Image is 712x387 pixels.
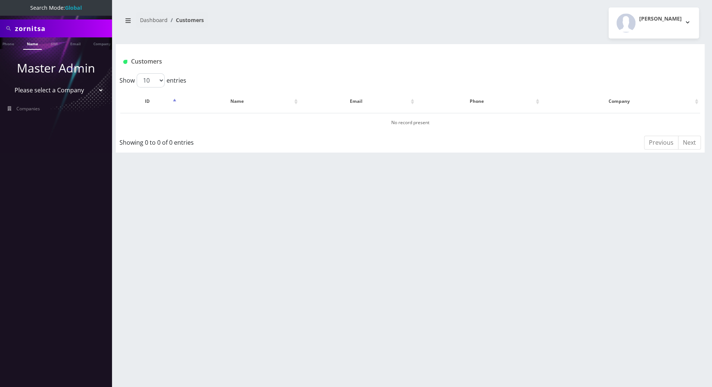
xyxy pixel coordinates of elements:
[121,12,405,34] nav: breadcrumb
[119,135,356,147] div: Showing 0 to 0 of 0 entries
[542,90,700,112] th: Company: activate to sort column ascending
[644,136,678,150] a: Previous
[639,16,682,22] h2: [PERSON_NAME]
[120,90,178,112] th: ID: activate to sort column descending
[609,7,699,39] button: [PERSON_NAME]
[47,37,61,49] a: SIM
[90,37,115,49] a: Company
[168,16,204,24] li: Customers
[140,16,168,24] a: Dashboard
[179,90,299,112] th: Name: activate to sort column ascending
[66,37,84,49] a: Email
[65,4,82,11] strong: Global
[678,136,701,150] a: Next
[16,105,40,112] span: Companies
[119,73,186,87] label: Show entries
[123,58,600,65] h1: Customers
[417,90,541,112] th: Phone: activate to sort column ascending
[15,21,110,36] input: Search All Companies
[300,90,416,112] th: Email: activate to sort column ascending
[23,37,42,50] a: Name
[120,113,700,132] td: No record present
[30,4,82,11] span: Search Mode:
[137,73,165,87] select: Showentries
